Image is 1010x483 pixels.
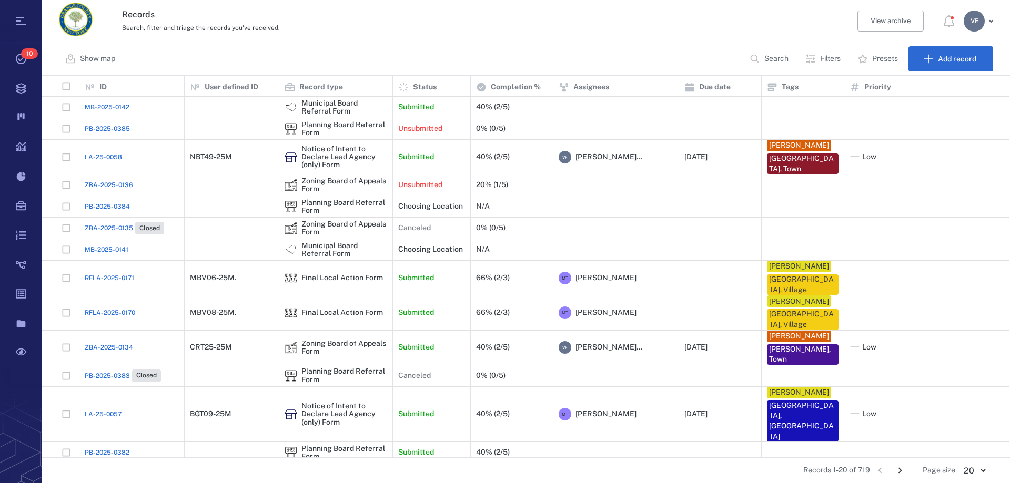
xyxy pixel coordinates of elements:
[137,224,162,233] span: Closed
[764,54,789,64] p: Search
[476,448,510,456] div: 40% (2/5)
[820,54,841,64] p: Filters
[476,245,490,253] div: N/A
[85,245,128,254] span: MB-2025-0141
[743,46,797,71] button: Search
[862,152,876,162] span: Low
[301,274,383,282] div: Final Local Action Form
[85,102,129,112] a: MB-2025-0142
[122,24,280,32] span: Search, filter and triage the records you've received.
[285,151,297,163] div: Notice of Intent to Declare Lead Agency (only) Form
[964,11,997,32] button: VF
[285,101,297,114] img: icon Municipal Board Referral Form
[559,272,571,284] div: M T
[769,387,829,398] div: [PERSON_NAME]
[285,306,297,319] img: icon Final Local Action Form
[301,220,387,237] div: Zoning Board of Appeals Form
[872,54,898,64] p: Presets
[85,343,133,352] span: ZBA-2025-0134
[85,308,135,317] span: RFLA-2025-0170
[398,124,442,134] p: Unsubmitted
[285,200,297,213] div: Planning Board Referral Form
[573,82,609,93] p: Assignees
[285,272,297,284] div: Final Local Action Form
[21,48,38,59] span: 10
[301,340,387,356] div: Zoning Board of Appeals Form
[769,400,836,441] div: [GEOGRAPHIC_DATA], [GEOGRAPHIC_DATA]
[99,82,107,93] p: ID
[285,369,297,382] img: icon Planning Board Referral Form
[301,121,387,137] div: Planning Board Referral Form
[476,224,506,232] div: 0% (0/5)
[301,402,387,426] div: Notice of Intent to Declare Lead Agency (only) Form
[285,446,297,459] img: icon Planning Board Referral Form
[285,306,297,319] div: Final Local Action Form
[398,409,434,419] p: Submitted
[85,273,134,283] span: RFLA-2025-0171
[769,261,829,272] div: [PERSON_NAME]
[59,46,124,71] button: Show map
[190,309,236,316] div: MBV08-25M.
[476,202,490,210] div: N/A
[190,410,231,418] div: BGT09-25M
[769,296,829,307] div: [PERSON_NAME]
[870,462,910,479] nav: pagination navigation
[285,179,297,191] img: icon Zoning Board of Appeals Form
[857,11,924,32] button: View archive
[85,152,122,162] a: LA-25-0058
[864,82,891,93] p: Priority
[862,409,876,419] span: Low
[398,447,434,458] p: Submitted
[398,152,434,162] p: Submitted
[769,153,836,174] div: [GEOGRAPHIC_DATA], Town
[684,153,708,161] div: [DATE]
[476,103,510,111] div: 40% (2/5)
[398,223,431,233] p: Canceled
[799,46,849,71] button: Filters
[85,202,130,211] a: PB-2025-0384
[285,408,297,420] div: Notice of Intent to Declare Lead Agency (only) Form
[769,274,836,295] div: [GEOGRAPHIC_DATA], Village
[285,341,297,354] div: Zoning Board of Appeals Form
[59,3,93,40] a: Go home
[85,369,161,382] a: PB-2025-0383Closed
[892,462,908,479] button: Go to next page
[684,343,708,351] div: [DATE]
[559,408,571,420] div: M T
[923,465,955,476] span: Page size
[699,82,731,93] p: Due date
[955,465,993,477] div: 20
[559,341,571,354] div: V F
[684,410,708,418] div: [DATE]
[862,342,876,353] span: Low
[301,177,387,193] div: Zoning Board of Appeals Form
[285,200,297,213] img: icon Planning Board Referral Form
[59,3,93,36] img: Orange County Planning Department logo
[476,309,510,316] div: 66% (2/3)
[285,369,297,382] div: Planning Board Referral Form
[769,331,829,342] div: [PERSON_NAME]
[398,102,434,112] p: Submitted
[285,179,297,191] div: Zoning Board of Appeals Form
[803,465,870,476] span: Records 1-20 of 719
[85,409,122,419] span: LA-25-0057
[85,180,133,190] a: ZBA-2025-0136
[398,180,442,190] p: Unsubmitted
[575,342,642,353] span: [PERSON_NAME]...
[285,243,297,256] div: Municipal Board Referral Form
[575,307,637,318] span: [PERSON_NAME]
[85,448,129,457] a: PB-2025-0382
[476,343,510,351] div: 40% (2/5)
[299,82,343,93] p: Record type
[398,371,431,381] p: Canceled
[301,99,387,116] div: Municipal Board Referral Form
[85,223,133,233] span: ZBA-2025-0135
[285,122,297,135] img: icon Planning Board Referral Form
[301,145,387,169] div: Notice of Intent to Declare Lead Agency (only) Form
[285,122,297,135] div: Planning Board Referral Form
[285,341,297,354] img: icon Zoning Board of Appeals Form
